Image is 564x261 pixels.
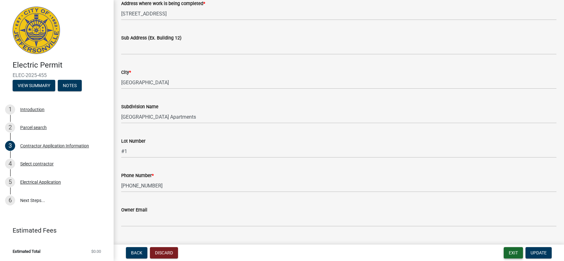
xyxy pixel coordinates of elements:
[121,2,205,6] label: Address where work is being completed
[121,70,131,75] label: City
[504,247,523,258] button: Exit
[525,247,552,258] button: Update
[131,250,142,255] span: Back
[5,122,15,133] div: 2
[121,105,158,109] label: Subdivision Name
[531,250,547,255] span: Update
[121,36,181,40] label: Sub Address (Ex. Building 12)
[5,195,15,205] div: 6
[5,224,104,237] a: Estimated Fees
[13,7,60,54] img: City of Jeffersonville, Indiana
[13,80,55,91] button: View Summary
[20,162,54,166] div: Select contractor
[121,208,147,212] label: Owner Email
[13,249,40,253] span: Estimated Total
[150,247,178,258] button: Discard
[58,80,82,91] button: Notes
[91,249,101,253] span: $0.00
[5,141,15,151] div: 3
[5,177,15,187] div: 5
[13,72,101,78] span: ELEC-2025-455
[58,83,82,88] wm-modal-confirm: Notes
[121,139,145,144] label: Lot Number
[20,125,47,130] div: Parcel search
[5,159,15,169] div: 4
[20,144,89,148] div: Contractor Application Information
[20,107,45,112] div: Introduction
[20,180,61,184] div: Electrical Application
[5,104,15,115] div: 1
[126,247,147,258] button: Back
[13,83,55,88] wm-modal-confirm: Summary
[13,61,109,70] h4: Electric Permit
[121,174,154,178] label: Phone Number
